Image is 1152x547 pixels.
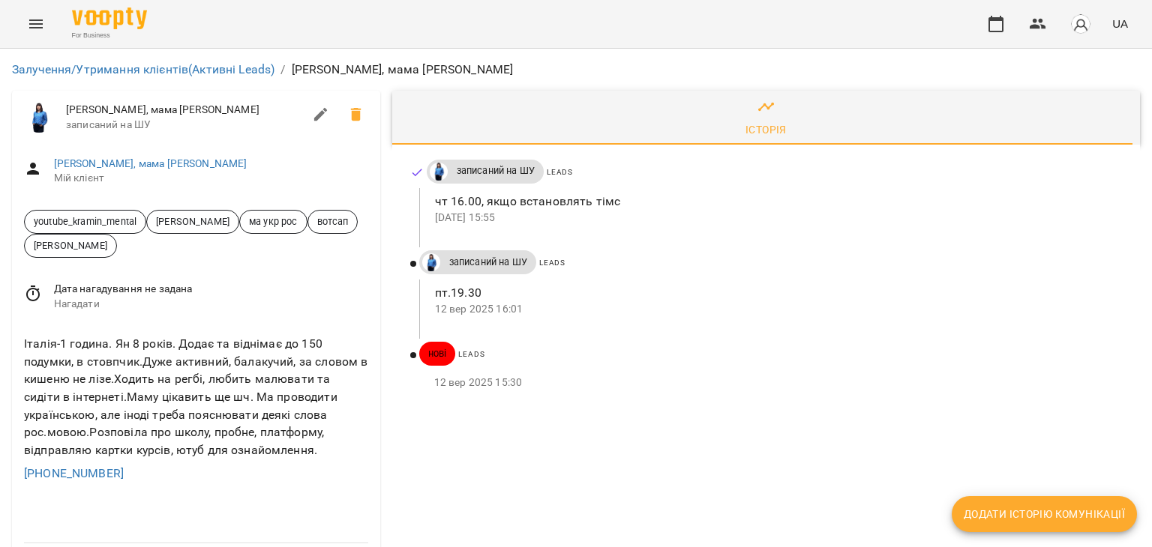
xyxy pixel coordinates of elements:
button: Menu [18,6,54,42]
a: Залучення/Утримання клієнтів(Активні Leads) [12,62,274,76]
span: Додати історію комунікації [964,505,1125,523]
div: Історія [745,121,787,139]
a: Дащенко Аня [419,253,440,271]
img: Дащенко Аня [430,163,448,181]
a: [PHONE_NUMBER] [24,466,124,480]
a: [PERSON_NAME], мама [PERSON_NAME] [54,157,247,169]
img: Дащенко Аня [422,253,440,271]
img: Дащенко Аня [24,103,54,133]
button: UA [1106,10,1134,37]
span: For Business [72,31,147,40]
a: Дащенко Аня [427,163,448,181]
li: / [280,61,285,79]
span: Дата нагадування не задана [54,282,368,297]
span: [PERSON_NAME] [147,214,238,229]
p: [PERSON_NAME], мама [PERSON_NAME] [292,61,514,79]
nav: breadcrumb [12,61,1140,79]
span: Leads [547,168,573,176]
span: [PERSON_NAME], мама [PERSON_NAME] [66,103,303,118]
span: [PERSON_NAME] [25,238,116,253]
p: [DATE] 15:55 [435,211,1116,226]
span: ма укр рос [240,214,306,229]
span: записаний на ШУ [66,118,303,133]
button: Додати історію комунікації [952,496,1137,532]
img: Voopty Logo [72,7,147,29]
p: пт.19.30 [435,284,1116,302]
span: записаний на ШУ [448,164,544,178]
p: 12 вер 2025 16:01 [435,302,1116,317]
span: Leads [539,259,565,267]
span: нові [419,347,456,360]
p: чт 16.00, якщо встановлять тімс [435,193,1116,211]
span: записаний на ШУ [440,256,536,269]
span: Leads [458,350,484,358]
span: UA [1112,16,1128,31]
span: youtube_kramin_mental [25,214,145,229]
p: 12 вер 2025 15:30 [434,375,1116,390]
span: Нагадати [54,297,368,312]
img: avatar_s.png [1070,13,1091,34]
span: Мій клієнт [54,171,368,186]
span: вотсап [308,214,358,229]
div: Італія-1 година. Ян 8 років. Додає та віднімає до 150 подумки, в стовпчик.Дуже активний, балакучи... [21,332,371,462]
